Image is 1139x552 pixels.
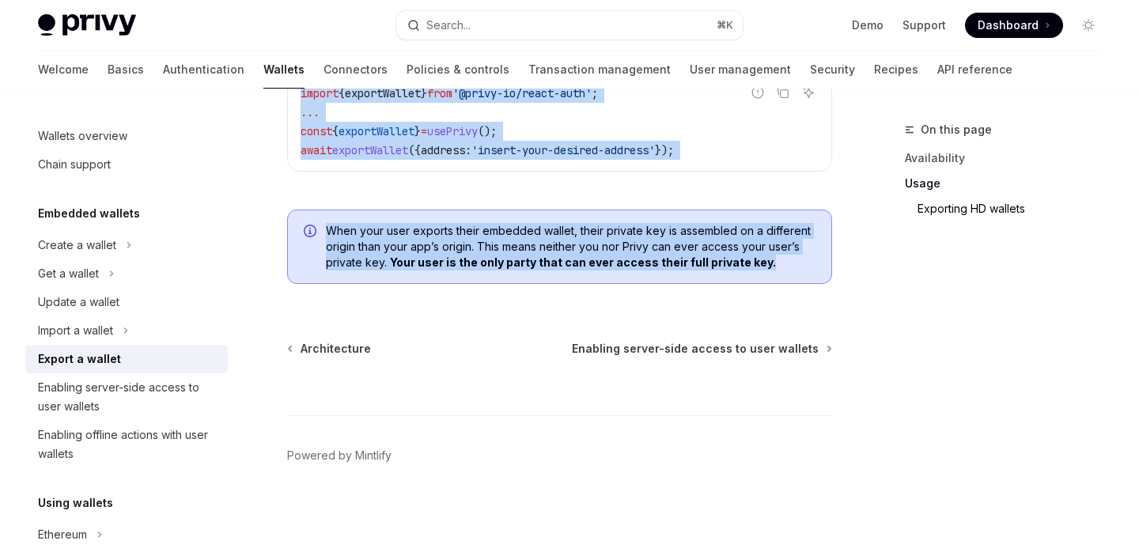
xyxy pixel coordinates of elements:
a: Chain support [25,150,228,179]
span: On this page [921,120,992,139]
a: Connectors [324,51,388,89]
h5: Embedded wallets [38,204,140,223]
a: Security [810,51,855,89]
a: Architecture [289,341,371,357]
a: Policies & controls [407,51,509,89]
div: Wallets overview [38,127,127,146]
div: Get a wallet [38,264,99,283]
a: Powered by Mintlify [287,448,392,463]
span: exportWallet [345,86,421,100]
span: ⌘ K [717,19,733,32]
a: Welcome [38,51,89,89]
button: Toggle Create a wallet section [25,231,228,259]
a: Authentication [163,51,244,89]
span: When your user exports their embedded wallet, their private key is assembled on a different origi... [326,223,815,270]
div: Update a wallet [38,293,119,312]
button: Toggle dark mode [1076,13,1101,38]
span: ; [592,86,598,100]
button: Toggle Get a wallet section [25,259,228,288]
div: Create a wallet [38,236,116,255]
a: Dashboard [965,13,1063,38]
div: Ethereum [38,525,87,544]
span: Architecture [301,341,371,357]
div: Chain support [38,155,111,174]
span: usePrivy [427,124,478,138]
span: '@privy-io/react-auth' [452,86,592,100]
a: Enabling server-side access to user wallets [572,341,831,357]
div: Enabling server-side access to user wallets [38,378,218,416]
a: Enabling server-side access to user wallets [25,373,228,421]
button: Toggle Import a wallet section [25,316,228,345]
span: exportWallet [332,143,408,157]
a: Support [902,17,946,33]
svg: Info [304,225,320,240]
a: Basics [108,51,144,89]
a: Update a wallet [25,288,228,316]
a: Wallets overview [25,122,228,150]
img: light logo [38,14,136,36]
a: Usage [905,171,1114,196]
span: Dashboard [978,17,1039,33]
button: Copy the contents from the code block [773,82,793,103]
a: Exporting HD wallets [905,196,1114,221]
a: Export a wallet [25,345,228,373]
b: Your user is the only party that can ever access their full private key. [390,255,776,269]
span: ({ [408,143,421,157]
div: Enabling offline actions with user wallets [38,425,218,463]
span: (); [478,124,497,138]
a: User management [690,51,791,89]
span: } [414,124,421,138]
span: } [421,86,427,100]
button: Open search [396,11,742,40]
span: { [332,124,339,138]
span: = [421,124,427,138]
span: ... [301,105,320,119]
a: Demo [852,17,884,33]
span: address: [421,143,471,157]
button: Report incorrect code [747,82,768,103]
a: Enabling offline actions with user wallets [25,421,228,468]
button: Toggle Ethereum section [25,520,228,549]
span: from [427,86,452,100]
h5: Using wallets [38,493,113,512]
button: Ask AI [798,82,819,103]
span: import [301,86,339,100]
a: API reference [937,51,1012,89]
a: Recipes [874,51,918,89]
div: Search... [426,16,471,35]
span: { [339,86,345,100]
span: Enabling server-side access to user wallets [572,341,819,357]
span: await [301,143,332,157]
a: Wallets [263,51,305,89]
span: exportWallet [339,124,414,138]
div: Import a wallet [38,321,113,340]
a: Transaction management [528,51,671,89]
span: const [301,124,332,138]
span: 'insert-your-desired-address' [471,143,655,157]
a: Availability [905,146,1114,171]
div: Export a wallet [38,350,121,369]
span: }); [655,143,674,157]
